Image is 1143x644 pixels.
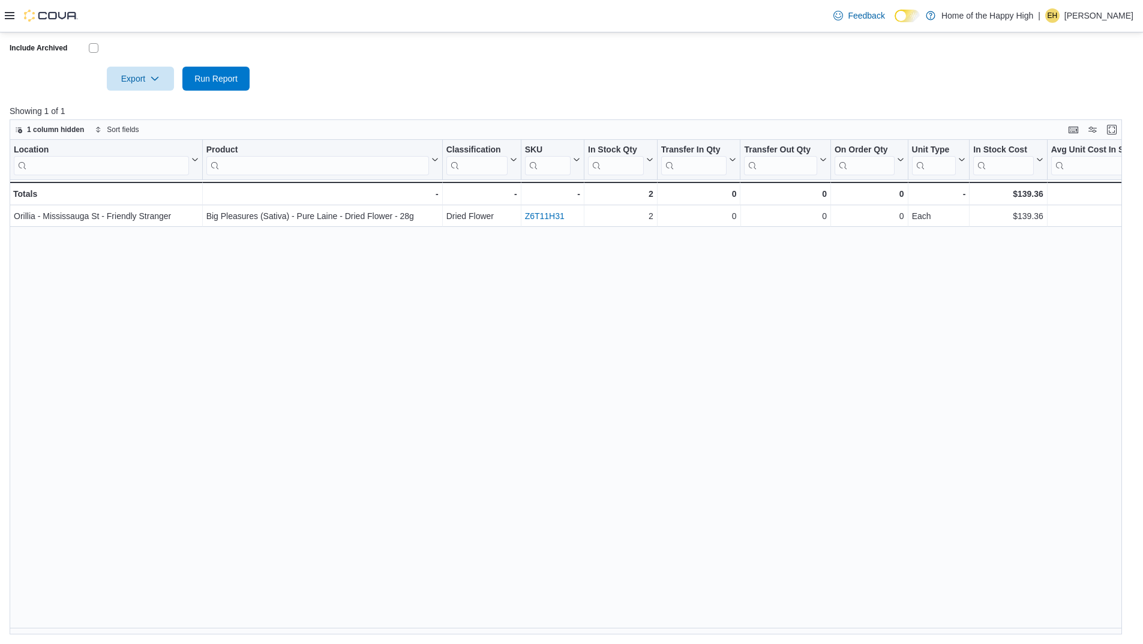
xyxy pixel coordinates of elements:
div: Location [14,144,189,155]
button: On Order Qty [835,144,904,175]
div: 0 [835,187,904,201]
button: Run Report [182,67,250,91]
div: In Stock Cost [973,144,1033,175]
div: Elyse Henderson [1045,8,1060,23]
div: 0 [661,209,737,223]
div: Dried Flower [446,209,517,223]
div: Unit Type [912,144,956,155]
label: Include Archived [10,43,67,53]
button: Keyboard shortcuts [1066,122,1081,137]
button: Classification [446,144,517,175]
div: Orillia - Mississauga St - Friendly Stranger [14,209,199,223]
span: Run Report [194,73,238,85]
button: Product [206,144,439,175]
span: Sort fields [107,125,139,134]
div: Transfer In Qty [661,144,727,175]
div: SKU [525,144,571,155]
div: Each [912,209,966,223]
div: In Stock Qty [588,144,644,175]
span: Feedback [848,10,884,22]
div: 2 [588,187,653,201]
span: EH [1048,8,1058,23]
button: In Stock Qty [588,144,653,175]
div: Transfer In Qty [661,144,727,155]
div: 2 [588,209,653,223]
button: Transfer In Qty [661,144,737,175]
div: - [446,187,517,201]
div: 0 [661,187,737,201]
div: 0 [745,209,827,223]
p: Showing 1 of 1 [10,105,1133,117]
p: [PERSON_NAME] [1064,8,1133,23]
div: Unit Type [912,144,956,175]
button: 1 column hidden [10,122,89,137]
div: $139.36 [973,209,1043,223]
div: $139.36 [973,187,1043,201]
div: Classification [446,144,508,175]
button: Enter fullscreen [1105,122,1119,137]
img: Cova [24,10,78,22]
input: Dark Mode [895,10,920,22]
div: Totals [13,187,199,201]
div: Transfer Out Qty [744,144,817,175]
span: Export [114,67,167,91]
div: On Order Qty [835,144,895,155]
div: - [525,187,580,201]
button: In Stock Cost [973,144,1043,175]
div: Product [206,144,429,155]
div: 0 [744,187,826,201]
button: Display options [1085,122,1100,137]
p: Home of the Happy High [941,8,1033,23]
p: | [1038,8,1040,23]
a: Z6T11H31 [525,211,565,221]
div: - [912,187,966,201]
button: Export [107,67,174,91]
a: Feedback [829,4,889,28]
button: SKU [525,144,580,175]
div: Product [206,144,429,175]
div: 0 [835,209,904,223]
div: On Order Qty [835,144,895,175]
div: Classification [446,144,508,155]
button: Location [14,144,199,175]
span: 1 column hidden [27,125,84,134]
div: Transfer Out Qty [744,144,817,155]
span: Dark Mode [895,22,895,23]
div: Location [14,144,189,175]
div: - [206,187,439,201]
div: SKU URL [525,144,571,175]
button: Unit Type [912,144,966,175]
button: Sort fields [90,122,143,137]
button: Transfer Out Qty [744,144,826,175]
div: In Stock Cost [973,144,1033,155]
div: In Stock Qty [588,144,644,155]
div: Big Pleasures (Sativa) - Pure Laine - Dried Flower - 28g [206,209,439,223]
